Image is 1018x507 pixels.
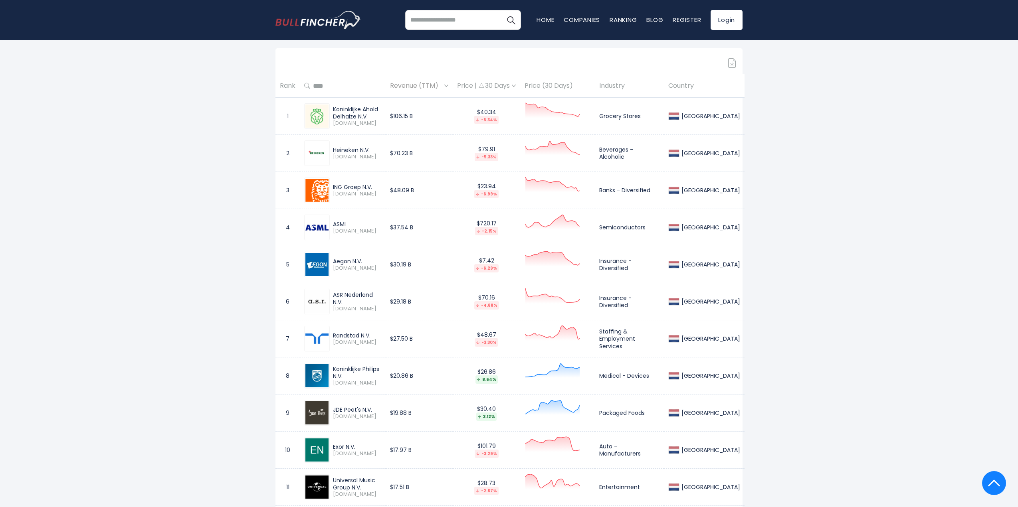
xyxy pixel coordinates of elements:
div: Aegon N.V. [333,258,381,265]
td: $30.19 B [386,246,453,283]
td: Banks - Diversified [595,172,664,209]
td: $27.50 B [386,320,453,357]
div: Exor N.V. [333,443,381,450]
td: 9 [275,395,300,432]
span: [DOMAIN_NAME] [333,339,381,346]
div: [GEOGRAPHIC_DATA] [679,335,740,342]
td: Semiconductors [595,209,664,246]
div: -5.33% [475,153,498,161]
a: Register [673,16,701,24]
div: [GEOGRAPHIC_DATA] [679,298,740,305]
div: -2.87% [474,487,499,495]
a: Go to homepage [275,11,361,29]
td: Entertainment [595,469,664,506]
td: Staffing & Employment Services [595,320,664,357]
a: Companies [564,16,600,24]
a: Blog [646,16,663,24]
a: Ranking [610,16,637,24]
div: $720.17 [457,220,516,235]
a: Sign in [641,73,658,81]
div: ING Groep N.V. [333,183,381,191]
div: ASR Nederland N.V. [333,291,381,306]
div: ASML [333,221,381,228]
img: HEIA.AS.png [305,145,329,162]
div: Randstad N.V. [333,332,381,339]
td: Grocery Stores [595,98,664,135]
div: $30.40 [457,405,516,421]
div: $101.79 [457,442,516,458]
div: [GEOGRAPHIC_DATA] [679,150,740,157]
button: Search [501,10,521,30]
div: $70.16 [457,294,516,310]
td: Beverages - Alcoholic [595,135,664,172]
td: 10 [275,432,300,469]
img: UMG.AS.png [305,475,329,499]
span: Revenue (TTM) [390,80,442,92]
div: -2.15% [475,227,498,235]
img: AD.AS.png [305,105,329,128]
a: Home [537,16,554,24]
div: -5.34% [474,116,499,124]
div: [GEOGRAPHIC_DATA] [679,112,740,120]
span: [DOMAIN_NAME] [333,191,381,197]
img: RAND.AS.png [305,327,329,350]
th: Rank [275,74,300,98]
td: $70.23 B [386,135,453,172]
td: 8 [275,357,300,395]
td: 11 [275,469,300,506]
div: $28.73 [457,479,516,495]
div: Koninklijke Ahold Delhaize N.V. [333,106,381,120]
td: 3 [275,172,300,209]
div: Heineken N.V. [333,146,381,154]
td: $37.54 B [386,209,453,246]
img: INGA.AS.png [305,179,329,202]
span: [DOMAIN_NAME] [333,306,381,312]
div: $23.94 [457,183,516,198]
div: $48.67 [457,331,516,347]
td: Packaged Foods [595,395,664,432]
span: [DOMAIN_NAME] [333,228,381,235]
td: 5 [275,246,300,283]
div: Universal Music Group N.V. [333,477,381,491]
a: Login [711,10,743,30]
span: [DOMAIN_NAME] [333,380,381,387]
div: -4.88% [474,301,499,310]
td: $17.51 B [386,469,453,506]
div: -3.30% [475,338,498,347]
img: JDEP.AS.png [305,401,329,424]
td: 4 [275,209,300,246]
div: $7.42 [457,257,516,272]
span: [DOMAIN_NAME] [333,450,381,457]
td: 6 [275,283,300,320]
div: Price | 30 Days [457,82,516,90]
span: [DOMAIN_NAME] [333,120,381,127]
img: bullfincher logo [275,11,361,29]
td: 2 [275,135,300,172]
div: JDE Peet's N.V. [333,406,381,413]
td: $48.09 B [386,172,453,209]
td: 7 [275,320,300,357]
td: Auto - Manufacturers [595,432,664,469]
span: [DOMAIN_NAME] [333,154,381,160]
div: -3.29% [475,450,499,458]
div: [GEOGRAPHIC_DATA] [679,224,740,231]
th: Industry [595,74,664,98]
td: $20.86 B [386,357,453,395]
th: Price (30 Days) [520,74,595,98]
div: $40.34 [457,109,516,124]
td: 1 [275,98,300,135]
img: AGN.AS.png [305,253,329,276]
div: -6.29% [474,264,499,272]
span: [DOMAIN_NAME] [333,491,381,498]
td: $17.97 B [386,432,453,469]
td: Insurance - Diversified [595,283,664,320]
div: [GEOGRAPHIC_DATA] [679,372,740,379]
div: $26.86 [457,368,516,384]
img: ASML.AS.png [305,225,329,231]
div: $79.91 [457,146,516,161]
td: $19.88 B [386,395,453,432]
td: Medical - Devices [595,357,664,395]
div: [GEOGRAPHIC_DATA] [679,261,740,268]
td: $29.18 B [386,283,453,320]
div: 3.12% [476,412,497,421]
